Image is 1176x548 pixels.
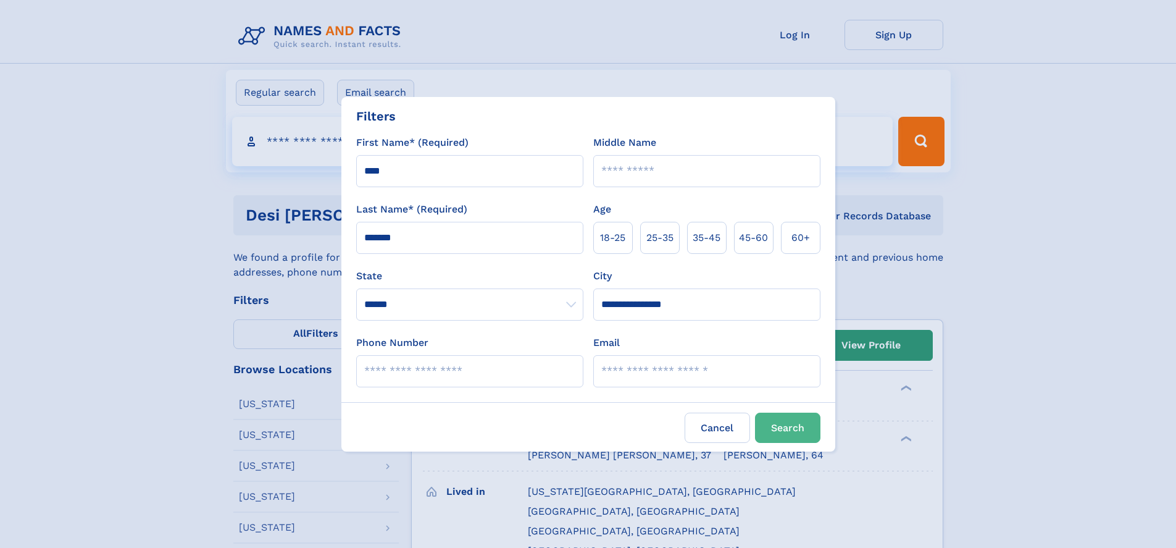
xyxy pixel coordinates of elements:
label: First Name* (Required) [356,135,469,150]
label: State [356,269,583,284]
label: Middle Name [593,135,656,150]
label: Age [593,202,611,217]
span: 35‑45 [693,230,720,245]
label: City [593,269,612,284]
div: Filters [356,107,396,125]
label: Phone Number [356,335,428,350]
span: 18‑25 [600,230,625,245]
span: 45‑60 [739,230,768,245]
span: 25‑35 [646,230,673,245]
label: Cancel [685,413,750,443]
label: Email [593,335,620,350]
span: 60+ [791,230,810,245]
button: Search [755,413,820,443]
label: Last Name* (Required) [356,202,467,217]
